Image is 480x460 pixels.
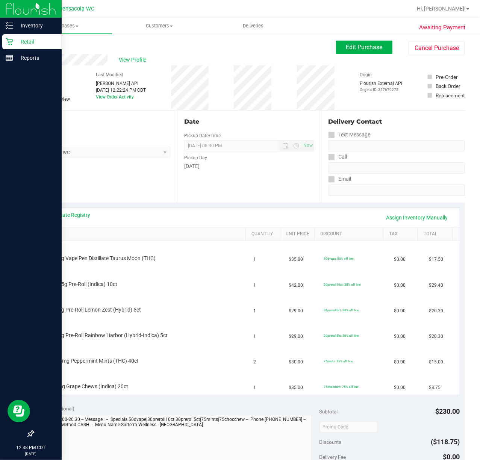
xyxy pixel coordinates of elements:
[328,162,465,174] input: Format: (999) 999-9999
[324,385,358,389] span: 75chocchew: 75% off line
[409,41,465,55] button: Cancel Purchase
[96,80,146,87] div: [PERSON_NAME] API
[18,23,112,29] span: Purchases
[184,132,221,139] label: Pickup Date/Time
[3,444,58,451] p: 12:38 PM CDT
[346,44,383,51] span: Edit Purchase
[184,117,314,126] div: Date
[360,80,402,92] div: Flourish External API
[319,421,378,433] input: Promo Code
[382,211,453,224] a: Assign Inventory Manually
[394,333,406,340] span: $0.00
[289,359,303,366] span: $30.00
[419,23,466,32] span: Awaiting Payment
[112,23,206,29] span: Customers
[286,231,312,237] a: Unit Price
[184,154,207,161] label: Pickup Day
[320,231,380,237] a: Discount
[394,307,406,315] span: $0.00
[394,256,406,263] span: $0.00
[8,400,30,422] iframe: Resource center
[289,333,303,340] span: $29.00
[59,6,94,12] span: Pensacola WC
[328,117,465,126] div: Delivery Contact
[360,87,402,92] p: Original ID: 327679275
[429,307,443,315] span: $20.30
[394,282,406,289] span: $0.00
[319,454,346,460] span: Delivery Fee
[6,54,13,62] inline-svg: Reports
[119,56,149,64] span: View Profile
[394,359,406,366] span: $0.00
[324,283,360,286] span: 30preroll10ct: 30% off line
[254,359,256,366] span: 2
[436,82,460,90] div: Back Order
[429,282,443,289] span: $29.40
[289,307,303,315] span: $29.00
[324,334,359,337] span: 30preroll5ct: 30% off line
[45,211,91,219] a: View State Registry
[289,282,303,289] span: $42.00
[254,256,256,263] span: 1
[3,451,58,457] p: [DATE]
[13,53,58,62] p: Reports
[324,359,353,363] span: 75mints: 75% off line
[47,281,118,288] span: FT 0.35g Pre-Roll (Indica) 10ct
[429,333,443,340] span: $20.30
[429,359,443,366] span: $15.00
[328,151,347,162] label: Call
[328,140,465,151] input: Format: (999) 999-9999
[254,333,256,340] span: 1
[429,256,443,263] span: $17.50
[324,257,353,260] span: 50dvape: 50% off line
[254,384,256,391] span: 1
[436,407,460,415] span: $230.00
[417,6,466,12] span: Hi, [PERSON_NAME]!
[360,71,372,78] label: Origin
[436,73,458,81] div: Pre-Order
[319,409,338,415] span: Subtotal
[13,37,58,46] p: Retail
[44,231,242,237] a: SKU
[394,384,406,391] span: $0.00
[33,117,170,126] div: Location
[18,18,112,34] a: Purchases
[47,383,129,390] span: HT 5mg Grape Chews (Indica) 20ct
[112,18,206,34] a: Customers
[429,384,441,391] span: $8.75
[254,282,256,289] span: 1
[389,231,415,237] a: Tax
[251,231,277,237] a: Quantity
[206,18,300,34] a: Deliveries
[319,435,342,449] span: Discounts
[47,255,156,262] span: FT 0.3g Vape Pen Distillate Taurus Moon (THC)
[6,38,13,45] inline-svg: Retail
[289,256,303,263] span: $35.00
[6,22,13,29] inline-svg: Inventory
[96,87,146,94] div: [DATE] 12:22:24 PM CDT
[431,438,460,446] span: ($118.75)
[47,357,139,365] span: HT 2.5mg Peppermint Mints (THC) 40ct
[324,308,359,312] span: 30preroll5ct: 30% off line
[328,174,351,185] label: Email
[289,384,303,391] span: $35.00
[13,21,58,30] p: Inventory
[47,306,141,313] span: FT 0.5g Pre-Roll Lemon Zest (Hybrid) 5ct
[233,23,274,29] span: Deliveries
[96,71,123,78] label: Last Modified
[436,92,465,99] div: Replacement
[96,94,134,100] a: View Order Activity
[47,332,168,339] span: FT 0.5g Pre-Roll Rainbow Harbor (Hybrid-Indica) 5ct
[336,41,392,54] button: Edit Purchase
[254,307,256,315] span: 1
[184,162,314,170] div: [DATE]
[328,129,370,140] label: Text Message
[424,231,449,237] a: Total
